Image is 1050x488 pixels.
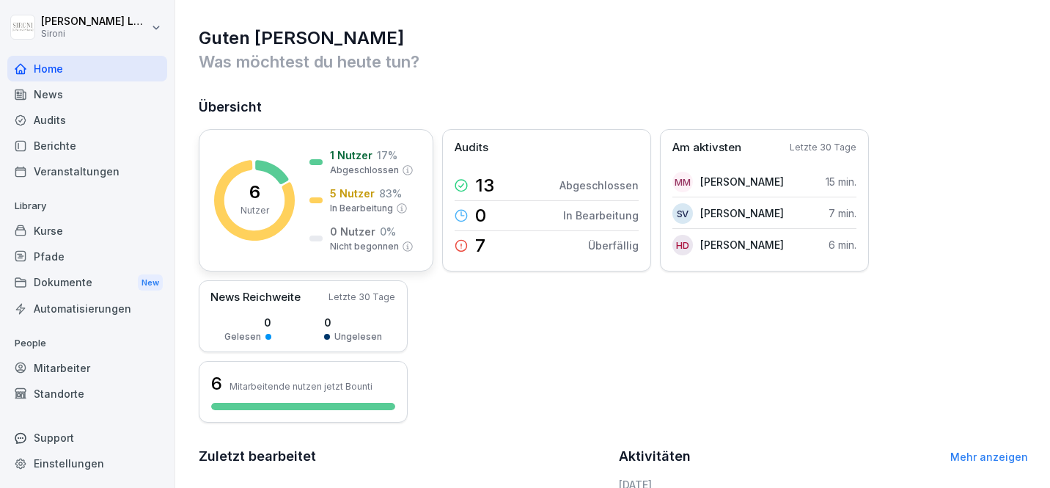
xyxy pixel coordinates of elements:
[7,244,167,269] a: Pfade
[330,224,375,239] p: 0 Nutzer
[790,141,856,154] p: Letzte 30 Tage
[7,56,167,81] a: Home
[7,81,167,107] a: News
[7,355,167,381] a: Mitarbeiter
[7,332,167,355] p: People
[475,237,485,255] p: 7
[328,291,395,304] p: Letzte 30 Tage
[7,425,167,451] div: Support
[7,269,167,296] a: DokumenteNew
[672,203,693,224] div: SV
[330,164,399,177] p: Abgeschlossen
[249,183,260,201] p: 6
[829,205,856,221] p: 7 min.
[224,315,271,330] p: 0
[7,296,167,321] a: Automatisierungen
[334,330,382,343] p: Ungelesen
[330,240,399,253] p: Nicht begonnen
[619,446,691,467] h2: Aktivitäten
[950,451,1028,463] a: Mehr anzeigen
[829,237,856,252] p: 6 min.
[241,204,269,217] p: Nutzer
[230,381,372,392] p: Mitarbeitende nutzen jetzt Bounti
[199,97,1028,117] h2: Übersicht
[7,269,167,296] div: Dokumente
[324,315,382,330] p: 0
[199,26,1028,50] h1: Guten [PERSON_NAME]
[7,194,167,218] p: Library
[379,186,402,201] p: 83 %
[380,224,396,239] p: 0 %
[7,133,167,159] a: Berichte
[7,218,167,244] a: Kurse
[588,238,639,253] p: Überfällig
[138,274,163,291] div: New
[826,174,856,189] p: 15 min.
[41,15,148,28] p: [PERSON_NAME] Lo Vecchio
[700,205,784,221] p: [PERSON_NAME]
[7,107,167,133] a: Audits
[563,208,639,223] p: In Bearbeitung
[330,148,372,163] p: 1 Nutzer
[455,139,488,156] p: Audits
[672,139,741,156] p: Am aktivsten
[7,159,167,184] a: Veranstaltungen
[475,207,486,225] p: 0
[199,446,609,467] h2: Zuletzt bearbeitet
[672,235,693,255] div: HD
[700,174,784,189] p: [PERSON_NAME]
[199,50,1028,73] p: Was möchtest du heute tun?
[211,371,222,396] h3: 6
[224,330,261,343] p: Gelesen
[475,177,494,194] p: 13
[377,148,397,163] p: 17 %
[210,289,301,306] p: News Reichweite
[41,29,148,39] p: Sironi
[672,172,693,192] div: MM
[330,202,393,215] p: In Bearbeitung
[559,178,639,193] p: Abgeschlossen
[330,186,375,201] p: 5 Nutzer
[7,381,167,407] a: Standorte
[700,237,784,252] p: [PERSON_NAME]
[7,451,167,476] a: Einstellungen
